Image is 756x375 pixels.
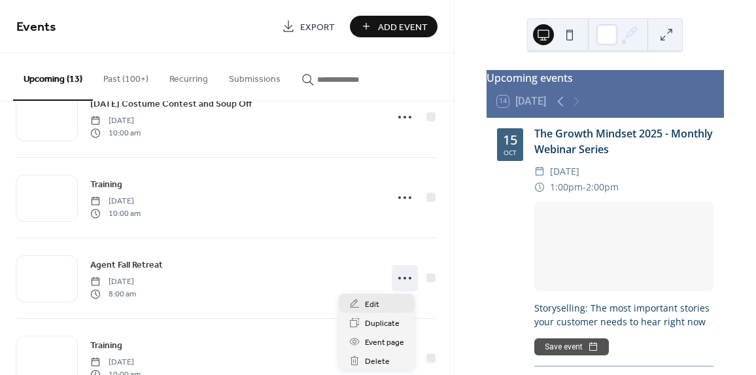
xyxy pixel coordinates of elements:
[550,179,583,195] span: 1:00pm
[534,126,713,157] div: The Growth Mindset 2025 - Monthly Webinar Series
[90,338,122,353] a: Training
[90,259,163,272] span: Agent Fall Retreat
[218,53,291,99] button: Submissions
[534,301,713,329] div: Storyselling: The most important stories your customer needs to hear right now
[378,20,428,34] span: Add Event
[534,164,545,179] div: ​
[583,179,586,195] span: -
[159,53,218,99] button: Recurring
[90,127,141,139] span: 10:00 am
[365,336,404,349] span: Event page
[300,20,335,34] span: Export
[16,14,56,40] span: Events
[90,178,122,192] span: Training
[503,134,517,147] div: 15
[90,288,136,300] span: 8:00 am
[586,179,619,195] span: 2:00pm
[272,16,345,37] a: Export
[90,98,252,111] span: [DATE] Costume Contest and Soup Off
[90,357,141,368] span: [DATE]
[90,339,122,353] span: Training
[90,276,136,288] span: [DATE]
[534,338,609,355] button: Save event
[534,179,545,195] div: ​
[365,355,390,368] span: Delete
[90,96,252,111] a: [DATE] Costume Contest and Soup Off
[90,207,141,219] span: 10:00 am
[90,196,141,207] span: [DATE]
[350,16,438,37] button: Add Event
[550,164,579,179] span: [DATE]
[365,317,400,330] span: Duplicate
[504,149,517,156] div: Oct
[13,53,93,101] button: Upcoming (13)
[365,298,379,312] span: Edit
[93,53,159,99] button: Past (100+)
[487,70,724,86] div: Upcoming events
[90,115,141,127] span: [DATE]
[90,177,122,192] a: Training
[90,257,163,272] a: Agent Fall Retreat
